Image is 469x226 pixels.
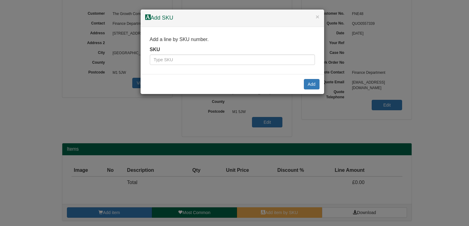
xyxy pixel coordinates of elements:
button: × [316,13,319,20]
input: Type SKU [150,55,315,65]
p: Add a line by SKU number. [150,36,315,43]
h4: Add SKU [145,14,320,22]
label: SKU [150,46,160,53]
button: Add [304,79,320,89]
